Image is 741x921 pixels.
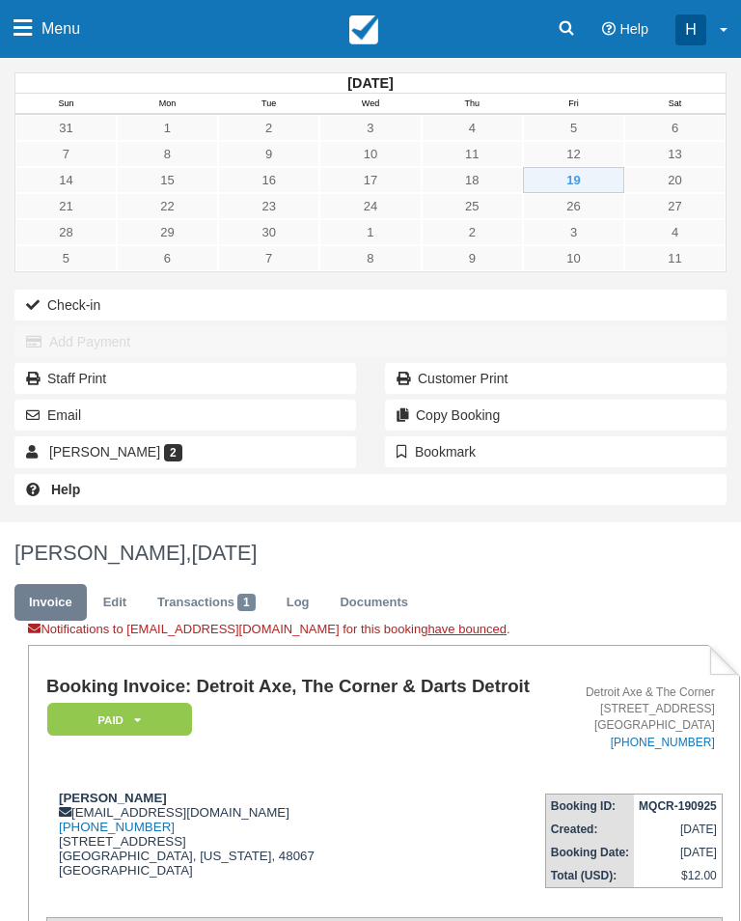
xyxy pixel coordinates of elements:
a: 26 [523,193,624,219]
a: Paid [46,702,185,738]
th: Created: [545,818,634,841]
a: 8 [117,141,218,167]
a: 9 [422,245,523,271]
a: 21 [15,193,117,219]
a: 27 [624,193,726,219]
a: Help [14,474,727,505]
button: Check-in [14,290,727,321]
a: 16 [218,167,319,193]
button: Email [14,400,356,431]
a: 11 [624,245,726,271]
th: Mon [117,94,218,115]
a: Edit [89,584,141,622]
a: 5 [15,245,117,271]
a: 3 [319,115,421,141]
div: [EMAIL_ADDRESS][DOMAIN_NAME] [STREET_ADDRESS] [GEOGRAPHIC_DATA], [US_STATE], 48067 [GEOGRAPHIC_DATA] [46,791,541,902]
th: Thu [422,94,523,115]
a: Documents [325,584,423,622]
a: 4 [422,115,523,141]
strong: [PERSON_NAME] [59,791,167,805]
a: 20 [624,167,726,193]
a: 6 [117,245,218,271]
a: 22 [117,193,218,219]
b: Help [51,482,80,497]
i: Help [602,22,616,36]
button: Bookmark [385,436,727,467]
th: Fri [523,94,624,115]
span: 2 [164,444,182,461]
a: [PERSON_NAME] 2 [14,436,356,467]
a: have bounced [427,622,507,636]
address: Detroit Axe & The Corner [STREET_ADDRESS] [GEOGRAPHIC_DATA] [549,684,715,751]
a: [PHONE_NUMBER] [59,820,175,834]
a: 31 [15,115,117,141]
em: Paid [47,703,192,737]
strong: MQCR-190925 [639,799,717,813]
img: checkfront-main-nav-mini-logo.png [349,15,378,44]
a: 3 [523,219,624,245]
h1: Booking Invoice: Detroit Axe, The Corner & Darts Detroit [46,677,541,697]
a: 19 [523,167,624,193]
strong: [DATE] [347,75,393,91]
a: 24 [319,193,421,219]
a: 25 [422,193,523,219]
a: 28 [15,219,117,245]
a: 14 [15,167,117,193]
td: [DATE] [634,841,722,864]
h1: [PERSON_NAME], [14,542,727,565]
a: 2 [218,115,319,141]
a: 1 [319,219,421,245]
span: [DATE] [191,541,257,565]
a: 29 [117,219,218,245]
a: 2 [422,219,523,245]
a: 12 [523,141,624,167]
a: Log [272,584,324,622]
span: Help [619,21,648,37]
span: 1 [237,594,256,611]
th: Tue [218,94,319,115]
a: 17 [319,167,421,193]
a: Invoice [14,584,87,622]
a: Transactions1 [143,584,270,622]
td: $12.00 [634,864,722,888]
a: 13 [624,141,726,167]
a: 7 [218,245,319,271]
button: Copy Booking [385,400,727,431]
a: 23 [218,193,319,219]
a: 10 [523,245,624,271]
span: [PERSON_NAME] [49,444,160,460]
td: [DATE] [634,818,722,841]
a: 1 [117,115,218,141]
a: [PHONE_NUMBER] [611,736,715,749]
button: Add Payment [14,326,727,357]
th: Booking ID: [545,794,634,818]
a: Staff Print [14,363,356,394]
div: H [675,14,706,45]
th: Wed [319,94,421,115]
a: 18 [422,167,523,193]
th: Sat [624,94,726,115]
a: 8 [319,245,421,271]
a: 10 [319,141,421,167]
a: 15 [117,167,218,193]
a: 5 [523,115,624,141]
th: Total (USD): [545,864,634,888]
a: 11 [422,141,523,167]
a: 6 [624,115,726,141]
a: 4 [624,219,726,245]
th: Sun [15,94,117,115]
a: 7 [15,141,117,167]
a: 30 [218,219,319,245]
div: Notifications to [EMAIL_ADDRESS][DOMAIN_NAME] for this booking . [28,621,740,645]
a: 9 [218,141,319,167]
a: Customer Print [385,363,727,394]
th: Booking Date: [545,841,634,864]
